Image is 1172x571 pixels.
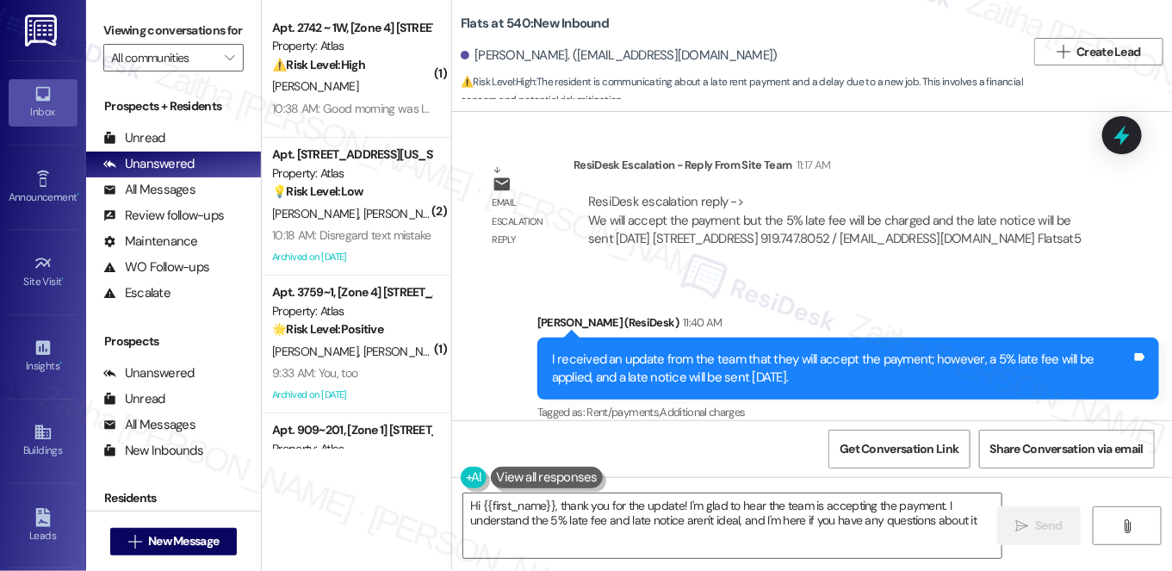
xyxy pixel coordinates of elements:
div: New Inbounds [103,442,203,460]
a: Inbox [9,79,78,126]
div: 11:17 AM [792,156,831,174]
span: : The resident is communicating about a late rent payment and a delay due to a new job. This invo... [461,73,1026,110]
span: • [77,189,79,201]
div: All Messages [103,181,195,199]
a: Insights • [9,333,78,380]
div: ResiDesk Escalation - Reply From Site Team [574,156,1100,180]
input: All communities [111,44,216,71]
i:  [1120,519,1133,533]
div: Unanswered [103,155,195,173]
span: Send [1036,517,1063,535]
div: Review follow-ups [103,207,224,225]
div: 9:33 AM: You, too [272,365,357,381]
strong: 🌟 Risk Level: Positive [272,321,383,337]
span: Share Conversation via email [990,440,1144,458]
div: Apt. [STREET_ADDRESS][US_STATE], [Zone 1] [STREET_ADDRESS][US_STATE] [272,146,431,164]
span: Additional charges [660,405,746,419]
button: Get Conversation Link [828,430,970,469]
button: Send [997,506,1081,545]
div: 11:40 AM [679,313,722,332]
div: 10:18 AM: Disregard text mistake [272,227,431,243]
div: Email escalation reply [493,194,560,249]
div: I received an update from the team that they will accept the payment; however, a 5% late fee will... [552,351,1132,388]
button: Share Conversation via email [979,430,1155,469]
span: • [62,273,65,285]
div: Apt. 909~201, [Zone 1] [STREET_ADDRESS][PERSON_NAME] [272,421,431,439]
b: Flats at 540: New Inbound [461,15,609,33]
div: [PERSON_NAME]. ([EMAIL_ADDRESS][DOMAIN_NAME]) [461,47,778,65]
span: • [59,357,62,369]
button: New Message [110,528,238,555]
strong: ⚠️ Risk Level: High [461,75,535,89]
div: Prospects [86,332,261,351]
strong: ⚠️ Risk Level: High [272,57,365,72]
div: Prospects + Residents [86,97,261,115]
textarea: Hi {{first_name}}, thank you for the update! I'm glad to hear the team is accepting the payment. ... [463,493,1001,558]
div: Apt. 3759~1, [Zone 4] [STREET_ADDRESS] [272,283,431,301]
span: New Message [148,532,219,550]
div: Tagged as: [537,400,1159,425]
div: Property: Atlas [272,37,431,55]
div: ResiDesk escalation reply -> We will accept the payment but the 5% late fee will be charged and t... [588,193,1081,247]
span: [PERSON_NAME] [272,206,363,221]
div: [PERSON_NAME] (ResiDesk) [537,313,1159,338]
div: Archived on [DATE] [270,384,433,406]
span: [PERSON_NAME] [272,78,358,94]
i:  [1015,519,1028,533]
div: Residents [86,489,261,507]
button: Create Lead [1034,38,1163,65]
span: [PERSON_NAME] [363,206,450,221]
div: WO Follow-ups [103,258,209,276]
strong: 💡 Risk Level: Low [272,183,363,199]
i:  [225,51,234,65]
a: Buildings [9,418,78,464]
img: ResiDesk Logo [25,15,60,47]
div: Apt. 2742 ~ 1W, [Zone 4] [STREET_ADDRESS] [272,19,431,37]
div: Property: Atlas [272,302,431,320]
span: [PERSON_NAME] [272,344,363,359]
a: Site Visit • [9,249,78,295]
span: Create Lead [1077,43,1141,61]
div: Unanswered [103,364,195,382]
div: Property: Atlas [272,164,431,183]
span: Get Conversation Link [840,440,958,458]
div: Escalate [103,284,171,302]
label: Viewing conversations for [103,17,244,44]
div: Property: Atlas [272,440,431,458]
div: All Messages [103,416,195,434]
div: Archived on [DATE] [270,246,433,268]
i:  [128,535,141,549]
span: Rent/payments , [587,405,660,419]
i:  [1057,45,1070,59]
div: Unread [103,129,165,147]
div: 10:38 AM: Good morning was I able to pay two payments for my September rent [272,101,677,116]
a: Leads [9,503,78,549]
div: Maintenance [103,233,198,251]
span: [PERSON_NAME] [363,344,450,359]
div: Unread [103,390,165,408]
